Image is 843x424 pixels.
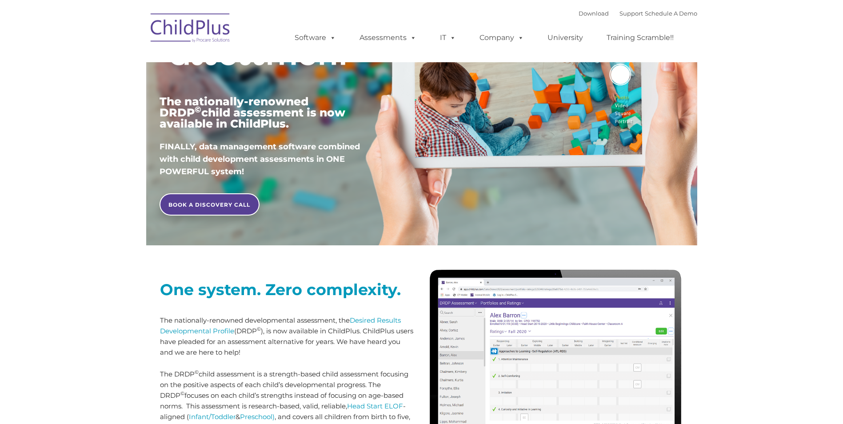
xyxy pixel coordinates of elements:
span: The nationally-renowned DRDP child assessment is now available in ChildPlus. [160,95,345,130]
p: The nationally-renowned developmental assessment, the (DRDP ), is now available in ChildPlus. Chi... [160,315,415,358]
a: IT [431,29,465,47]
a: Software [286,29,345,47]
sup: © [195,369,199,375]
a: Desired Results Developmental Profile [160,316,401,335]
a: University [539,29,592,47]
a: Schedule A Demo [645,10,697,17]
a: Preschool) [240,412,275,421]
a: Company [471,29,533,47]
strong: One system. Zero complexity. [160,280,401,299]
sup: © [180,390,184,396]
a: Assessments [351,29,425,47]
font: | [579,10,697,17]
a: Head Start ELOF [347,402,403,410]
span: FINALLY, data management software combined with child development assessments in ONE POWERFUL sys... [160,142,360,176]
a: Training Scramble!! [598,29,683,47]
a: Support [619,10,643,17]
img: ChildPlus by Procare Solutions [146,7,235,52]
a: Download [579,10,609,17]
sup: © [195,104,201,115]
sup: © [257,326,261,332]
a: BOOK A DISCOVERY CALL [160,193,260,216]
a: Infant/Toddler [189,412,236,421]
